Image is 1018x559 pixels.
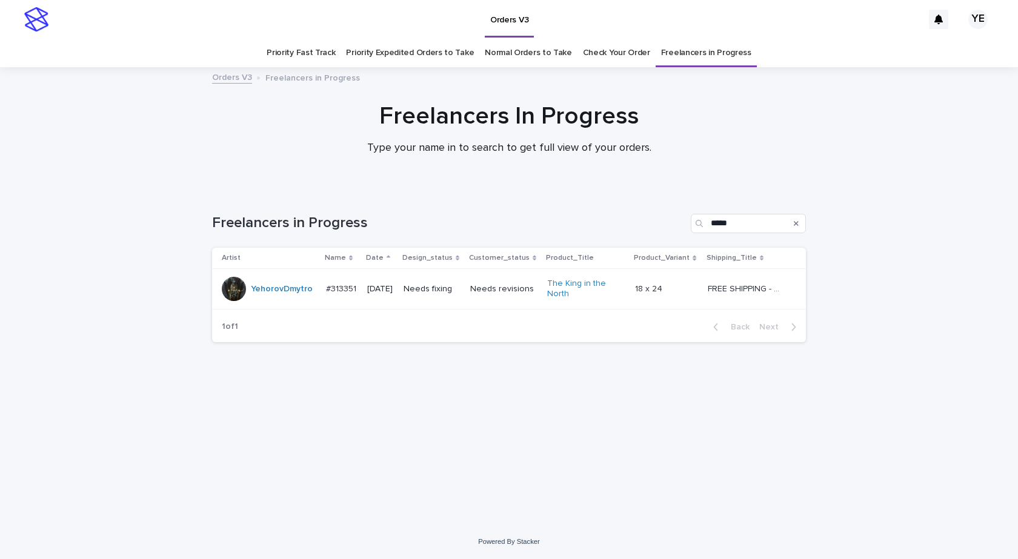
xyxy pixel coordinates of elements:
p: 1 of 1 [212,312,248,342]
a: Priority Expedited Orders to Take [346,39,474,67]
span: Back [724,323,750,331]
p: 18 x 24 [635,282,665,294]
h1: Freelancers in Progress [212,214,686,232]
p: Shipping_Title [707,251,757,265]
button: Next [754,322,806,332]
a: The King in the North [547,279,623,299]
p: Design_status [402,251,453,265]
p: #313351 [326,282,359,294]
a: Orders V3 [212,70,252,84]
p: Name [325,251,346,265]
img: stacker-logo-s-only.png [24,7,48,31]
p: Product_Variant [634,251,690,265]
p: FREE SHIPPING - preview in 1-2 business days, after your approval delivery will take 5-10 b.d. [708,282,786,294]
a: Freelancers in Progress [661,39,751,67]
a: Priority Fast Track [267,39,335,67]
span: Next [759,323,786,331]
p: Type your name in to search to get full view of your orders. [267,142,751,155]
button: Back [704,322,754,332]
p: Needs revisions [470,284,537,294]
a: Normal Orders to Take [485,39,572,67]
p: Product_Title [546,251,594,265]
a: Check Your Order [583,39,650,67]
input: Search [691,214,806,233]
tr: YehorovDmytro #313351#313351 [DATE]Needs fixingNeeds revisionsThe King in the North 18 x 2418 x 2... [212,269,806,309]
p: Needs fixing [404,284,461,294]
p: [DATE] [367,284,394,294]
a: Powered By Stacker [478,538,539,545]
p: Customer_status [469,251,530,265]
p: Freelancers in Progress [265,70,360,84]
p: Artist [222,251,241,265]
a: YehorovDmytro [251,284,313,294]
p: Date [366,251,384,265]
h1: Freelancers In Progress [212,102,806,131]
div: YE [968,10,988,29]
